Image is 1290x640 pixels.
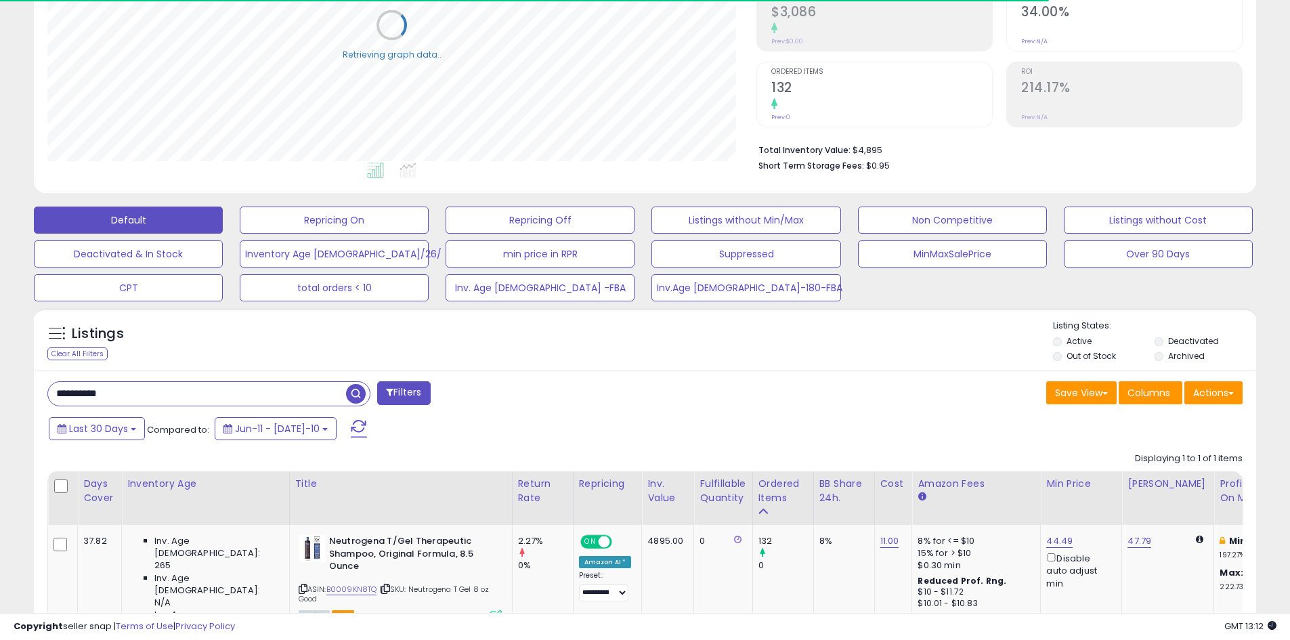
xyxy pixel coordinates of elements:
[700,535,741,547] div: 0
[758,141,1232,157] li: $4,895
[1021,68,1242,76] span: ROI
[647,535,683,547] div: 4895.00
[47,347,108,360] div: Clear All Filters
[758,160,864,171] b: Short Term Storage Fees:
[332,610,355,622] span: FBA
[918,491,926,503] small: Amazon Fees.
[343,48,442,60] div: Retrieving graph data..
[154,572,278,597] span: Inv. Age [DEMOGRAPHIC_DATA]:
[858,240,1047,268] button: MinMaxSalePrice
[14,620,235,633] div: seller snap | |
[918,477,1035,491] div: Amazon Fees
[1053,320,1256,333] p: Listing States:
[758,144,851,156] b: Total Inventory Value:
[1046,477,1116,491] div: Min Price
[758,535,813,547] div: 132
[1067,335,1092,347] label: Active
[446,274,635,301] button: Inv. Age [DEMOGRAPHIC_DATA] -FBA
[1046,381,1117,404] button: Save View
[329,535,494,576] b: Neutrogena T/Gel Therapeutic Shampoo, Original Formula, 8.5 Ounce
[771,37,803,45] small: Prev: $0.00
[819,535,864,547] div: 8%
[299,610,330,622] span: All listings currently available for purchase on Amazon
[240,207,429,234] button: Repricing On
[771,80,992,98] h2: 132
[771,68,992,76] span: Ordered Items
[240,274,429,301] button: total orders < 10
[299,584,490,604] span: | SKU: Neutrogena T Gel 8 oz Good
[49,417,145,440] button: Last 30 Days
[235,422,320,435] span: Jun-11 - [DATE]-10
[651,207,840,234] button: Listings without Min/Max
[1135,452,1243,465] div: Displaying 1 to 1 of 1 items
[771,113,790,121] small: Prev: 0
[700,477,746,505] div: Fulfillable Quantity
[175,620,235,633] a: Privacy Policy
[866,159,890,172] span: $0.95
[1127,477,1208,491] div: [PERSON_NAME]
[69,422,128,435] span: Last 30 Days
[609,536,631,548] span: OFF
[1168,335,1219,347] label: Deactivated
[14,620,63,633] strong: Copyright
[858,207,1047,234] button: Non Competitive
[127,477,283,491] div: Inventory Age
[72,324,124,343] h5: Listings
[579,571,632,601] div: Preset:
[1021,80,1242,98] h2: 214.17%
[918,535,1030,547] div: 8% for <= $10
[918,575,1006,586] b: Reduced Prof. Rng.
[299,535,502,620] div: ASIN:
[295,477,507,491] div: Title
[1021,37,1048,45] small: Prev: N/A
[377,381,430,405] button: Filters
[1021,4,1242,22] h2: 34.00%
[1067,350,1116,362] label: Out of Stock
[758,559,813,572] div: 0
[579,477,637,491] div: Repricing
[518,535,573,547] div: 2.27%
[1224,620,1276,633] span: 2025-08-11 13:12 GMT
[215,417,337,440] button: Jun-11 - [DATE]-10
[446,207,635,234] button: Repricing Off
[651,240,840,268] button: Suppressed
[34,207,223,234] button: Default
[518,477,567,505] div: Return Rate
[154,609,278,633] span: Inv. Age [DEMOGRAPHIC_DATA]:
[651,274,840,301] button: Inv.Age [DEMOGRAPHIC_DATA]-180-FBA
[154,559,171,572] span: 265
[880,477,907,491] div: Cost
[326,584,377,595] a: B0009KN8TQ
[116,620,173,633] a: Terms of Use
[819,477,869,505] div: BB Share 24h.
[1127,534,1151,548] a: 47.79
[1220,566,1243,579] b: Max:
[1064,207,1253,234] button: Listings without Cost
[1064,240,1253,268] button: Over 90 Days
[579,556,632,568] div: Amazon AI *
[918,559,1030,572] div: $0.30 min
[154,597,171,609] span: N/A
[83,535,111,547] div: 37.82
[647,477,688,505] div: Inv. value
[446,240,635,268] button: min price in RPR
[918,586,1030,598] div: $10 - $11.72
[918,547,1030,559] div: 15% for > $10
[1229,534,1249,547] b: Min:
[582,536,599,548] span: ON
[880,534,899,548] a: 11.00
[918,598,1030,610] div: $10.01 - $10.83
[34,274,223,301] button: CPT
[83,477,116,505] div: Days Cover
[1168,350,1205,362] label: Archived
[1119,381,1182,404] button: Columns
[154,535,278,559] span: Inv. Age [DEMOGRAPHIC_DATA]:
[1184,381,1243,404] button: Actions
[1021,113,1048,121] small: Prev: N/A
[240,240,429,268] button: Inventory Age [DEMOGRAPHIC_DATA]/26/
[1046,534,1073,548] a: 44.49
[1046,551,1111,590] div: Disable auto adjust min
[34,240,223,268] button: Deactivated & In Stock
[147,423,209,436] span: Compared to:
[299,535,326,562] img: 41IsdwIMNCL._SL40_.jpg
